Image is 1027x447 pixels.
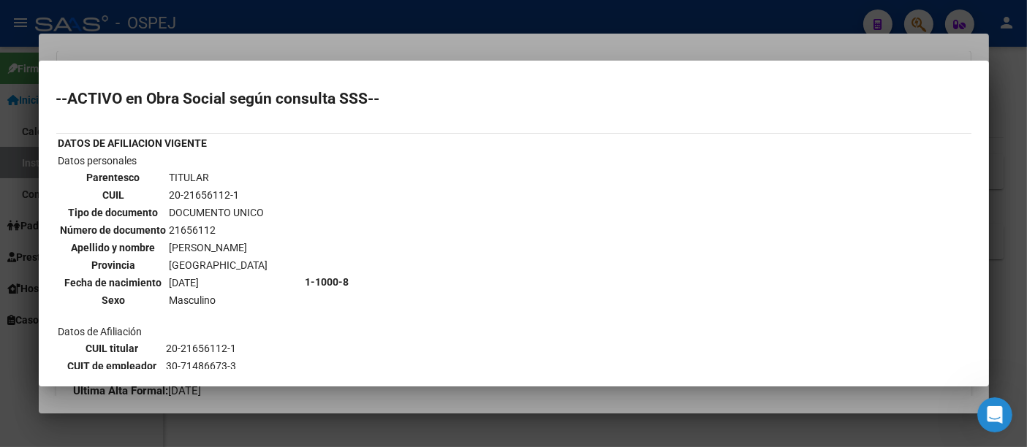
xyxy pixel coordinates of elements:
td: [GEOGRAPHIC_DATA] [169,257,269,273]
th: CUIL [60,187,167,203]
td: Datos personales Datos de Afiliación [58,153,303,411]
th: CUIT de empleador [60,358,164,374]
th: Parentesco [60,169,167,186]
th: Apellido y nombre [60,240,167,256]
th: Sexo [60,292,167,308]
td: 21656112 [169,222,269,238]
td: DOCUMENTO UNICO [169,205,269,221]
th: Tipo de documento [60,205,167,221]
h2: --ACTIVO en Obra Social según consulta SSS-- [56,91,971,106]
b: DATOS DE AFILIACION VIGENTE [58,137,208,149]
td: [DATE] [169,275,269,291]
th: CUIL titular [60,340,164,356]
td: Masculino [169,292,269,308]
th: Número de documento [60,222,167,238]
iframe: Intercom live chat [977,397,1012,432]
td: TITULAR [169,169,269,186]
td: [PERSON_NAME] [169,240,269,256]
td: 20-21656112-1 [166,340,301,356]
th: Fecha de nacimiento [60,275,167,291]
b: 1-1000-8 [306,276,349,288]
th: Provincia [60,257,167,273]
td: 20-21656112-1 [169,187,269,203]
td: 30-71486673-3 [166,358,301,374]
